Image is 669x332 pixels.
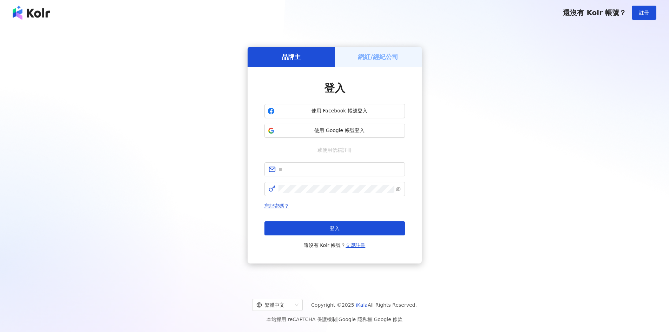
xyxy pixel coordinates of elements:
[264,124,405,138] button: 使用 Google 帳號登入
[313,146,357,154] span: 或使用信箱註冊
[13,6,50,20] img: logo
[396,187,401,191] span: eye-invisible
[267,315,402,324] span: 本站採用 reCAPTCHA 保護機制
[256,299,292,311] div: 繁體中文
[282,52,301,61] h5: 品牌主
[277,108,402,115] span: 使用 Facebook 帳號登入
[337,317,339,322] span: |
[372,317,374,322] span: |
[346,242,365,248] a: 立即註冊
[304,241,366,249] span: 還沒有 Kolr 帳號？
[358,52,398,61] h5: 網紅/經紀公司
[374,317,402,322] a: Google 條款
[264,221,405,235] button: 登入
[356,302,368,308] a: iKala
[324,82,345,94] span: 登入
[330,226,340,231] span: 登入
[311,301,417,309] span: Copyright © 2025 All Rights Reserved.
[264,104,405,118] button: 使用 Facebook 帳號登入
[277,127,402,134] span: 使用 Google 帳號登入
[639,10,649,15] span: 註冊
[563,8,626,17] span: 還沒有 Kolr 帳號？
[632,6,656,20] button: 註冊
[339,317,372,322] a: Google 隱私權
[264,203,289,209] a: 忘記密碼？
